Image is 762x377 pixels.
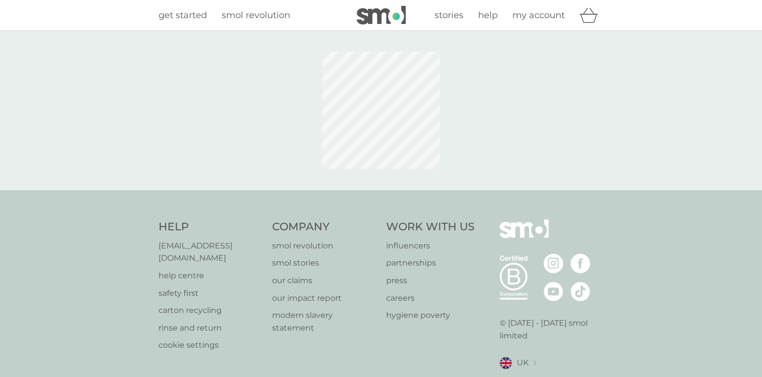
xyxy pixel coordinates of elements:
[386,220,475,235] h4: Work With Us
[159,322,263,334] a: rinse and return
[159,269,263,282] a: help centre
[386,309,475,322] a: hygiene poverty
[159,304,263,317] a: carton recycling
[517,356,529,369] span: UK
[544,254,563,273] img: visit the smol Instagram page
[579,5,604,25] div: basket
[571,254,590,273] img: visit the smol Facebook page
[435,8,463,22] a: stories
[544,282,563,301] img: visit the smol Youtube page
[500,357,512,369] img: UK flag
[357,6,406,24] img: smol
[272,257,376,269] a: smol stories
[159,220,263,235] h4: Help
[512,8,565,22] a: my account
[386,240,475,252] a: influencers
[159,339,263,352] a: cookie settings
[272,292,376,305] a: our impact report
[222,10,290,21] span: smol revolution
[386,257,475,269] a: partnerships
[478,10,498,21] span: help
[386,274,475,287] a: press
[272,309,376,334] a: modern slavery statement
[533,360,536,366] img: select a new location
[272,240,376,252] a: smol revolution
[222,8,290,22] a: smol revolution
[571,282,590,301] img: visit the smol Tiktok page
[159,10,207,21] span: get started
[386,292,475,305] a: careers
[512,10,565,21] span: my account
[159,287,263,300] a: safety first
[500,317,604,342] p: © [DATE] - [DATE] smol limited
[159,240,263,265] a: [EMAIL_ADDRESS][DOMAIN_NAME]
[435,10,463,21] span: stories
[478,8,498,22] a: help
[159,8,207,22] a: get started
[500,220,549,253] img: smol
[272,274,376,287] a: our claims
[272,220,376,235] h4: Company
